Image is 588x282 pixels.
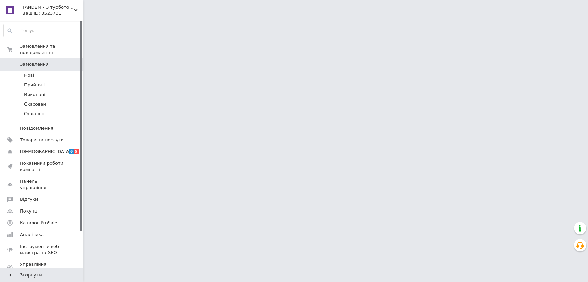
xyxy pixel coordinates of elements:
span: Оплачені [24,111,46,117]
span: Виконані [24,91,45,98]
input: Пошук [4,24,81,37]
span: Прийняті [24,82,45,88]
span: Нові [24,72,34,78]
span: Повідомлення [20,125,53,131]
span: Аналітика [20,231,44,238]
span: Інструменти веб-майстра та SEO [20,243,64,256]
span: Замовлення [20,61,49,67]
span: Відгуки [20,196,38,203]
span: 6 [69,149,74,154]
span: TANDEM - З турботою про Вас та ваших клієнтів [22,4,74,10]
span: Скасовані [24,101,48,107]
div: Ваш ID: 3523731 [22,10,83,17]
span: Замовлення та повідомлення [20,43,83,56]
span: Показники роботи компанії [20,160,64,173]
span: Каталог ProSale [20,220,57,226]
span: [DEMOGRAPHIC_DATA] [20,149,71,155]
span: 5 [74,149,79,154]
span: Панель управління [20,178,64,191]
span: Товари та послуги [20,137,64,143]
span: Управління сайтом [20,261,64,274]
span: Покупці [20,208,39,214]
